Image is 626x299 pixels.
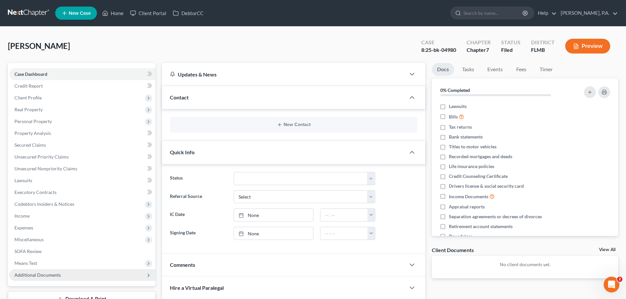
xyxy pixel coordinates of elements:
[440,87,470,93] strong: 0% Completed
[69,11,91,16] span: New Case
[449,124,472,130] span: Tax returns
[175,122,412,127] button: New Contact
[531,46,555,54] div: FLMB
[9,80,155,92] a: Credit Report
[14,248,42,254] span: SOFA Review
[234,227,313,240] a: None
[565,39,610,53] button: Preview
[14,189,57,195] span: Executory Contracts
[457,63,479,76] a: Tasks
[9,175,155,186] a: Lawsuits
[531,39,555,46] div: District
[14,178,32,183] span: Lawsuits
[14,260,37,266] span: Means Test
[14,107,43,112] span: Real Property
[534,63,558,76] a: Timer
[14,272,61,278] span: Additional Documents
[511,63,532,76] a: Fees
[421,39,456,46] div: Case
[9,163,155,175] a: Unsecured Nonpriority Claims
[170,149,195,155] span: Quick Info
[170,71,398,78] div: Updates & News
[9,68,155,80] a: Case Dashboard
[482,63,508,76] a: Events
[467,46,491,54] div: Chapter
[127,7,170,19] a: Client Portal
[463,7,523,19] input: Search by name...
[167,208,230,222] label: IC Date
[9,139,155,151] a: Secured Claims
[9,151,155,163] a: Unsecured Priority Claims
[14,130,51,136] span: Property Analysis
[99,7,127,19] a: Home
[320,227,368,240] input: -- : --
[170,94,189,100] span: Contact
[449,114,458,120] span: Bills
[449,163,494,170] span: Life insurance policies
[557,7,618,19] a: [PERSON_NAME], P.A.
[449,223,513,230] span: Retirement account statements
[604,277,619,292] iframe: Intercom live chat
[170,285,224,291] span: Hire a Virtual Paralegal
[467,39,491,46] div: Chapter
[421,46,456,54] div: 8:25-bk-04980
[14,201,74,207] span: Codebtors Insiders & Notices
[14,95,42,100] span: Client Profile
[167,190,230,203] label: Referral Source
[14,237,44,242] span: Miscellaneous
[167,172,230,185] label: Status
[432,246,474,253] div: Client Documents
[449,103,467,110] span: Lawsuits
[9,246,155,257] a: SOFA Review
[449,183,524,189] span: Drivers license & social security card
[8,41,70,51] span: [PERSON_NAME]
[449,173,508,180] span: Credit Counseling Certificate
[14,142,46,148] span: Secured Claims
[14,166,77,171] span: Unsecured Nonpriority Claims
[320,209,368,221] input: -- : --
[449,193,488,200] span: Income Documents
[9,186,155,198] a: Executory Contracts
[14,118,52,124] span: Personal Property
[14,154,69,160] span: Unsecured Priority Claims
[501,46,521,54] div: Filed
[432,63,454,76] a: Docs
[14,213,30,219] span: Income
[599,247,615,252] a: View All
[535,7,557,19] a: Help
[449,213,542,220] span: Separation agreements or decrees of divorces
[170,262,195,268] span: Comments
[617,277,622,282] span: 2
[449,203,485,210] span: Appraisal reports
[14,225,33,230] span: Expenses
[170,7,207,19] a: DebtorCC
[449,143,497,150] span: Titles to motor vehicles
[14,83,43,89] span: Credit Report
[14,71,47,77] span: Case Dashboard
[449,153,512,160] span: Recorded mortgages and deeds
[486,47,489,53] span: 7
[501,39,521,46] div: Status
[234,209,313,221] a: None
[9,127,155,139] a: Property Analysis
[437,261,613,268] p: No client documents yet.
[167,227,230,240] label: Signing Date
[449,134,483,140] span: Bank statements
[449,233,473,240] span: Pay advices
